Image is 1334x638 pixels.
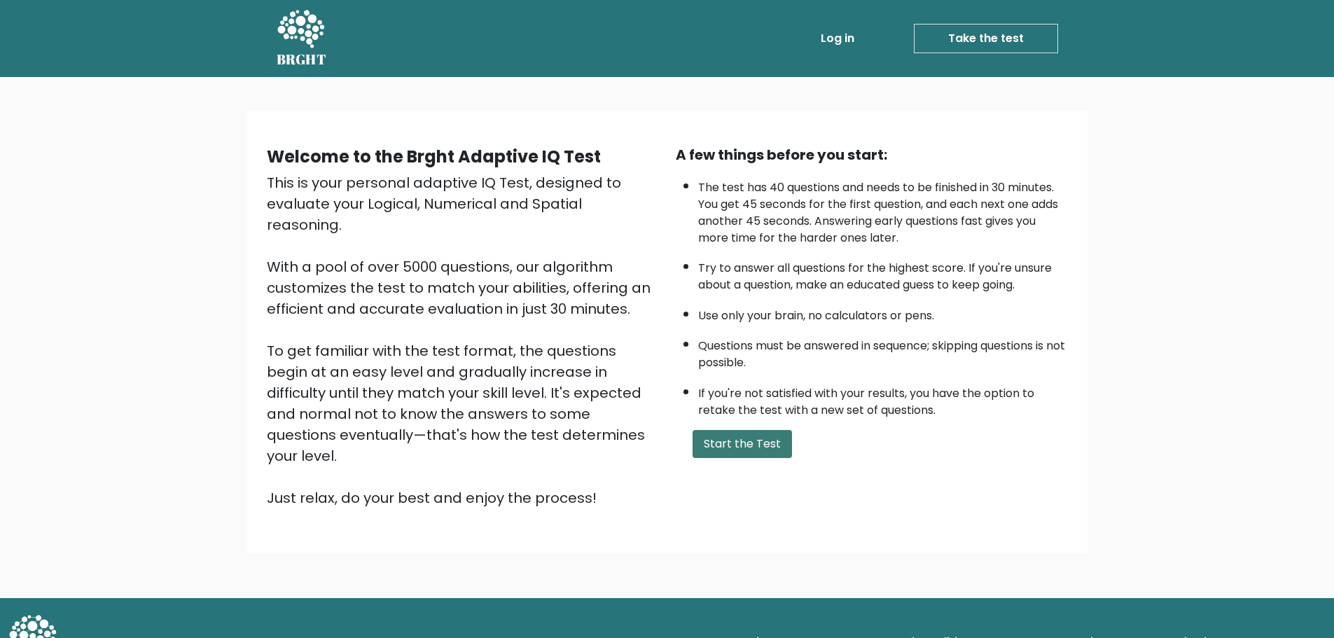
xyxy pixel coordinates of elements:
[267,145,601,168] b: Welcome to the Brght Adaptive IQ Test
[676,144,1068,165] div: A few things before you start:
[698,172,1068,247] li: The test has 40 questions and needs to be finished in 30 minutes. You get 45 seconds for the firs...
[277,51,327,68] h5: BRGHT
[698,300,1068,324] li: Use only your brain, no calculators or pens.
[914,24,1058,53] a: Take the test
[277,6,327,71] a: BRGHT
[698,378,1068,419] li: If you're not satisfied with your results, you have the option to retake the test with a new set ...
[267,172,659,508] div: This is your personal adaptive IQ Test, designed to evaluate your Logical, Numerical and Spatial ...
[698,253,1068,293] li: Try to answer all questions for the highest score. If you're unsure about a question, make an edu...
[698,331,1068,371] li: Questions must be answered in sequence; skipping questions is not possible.
[693,430,792,458] button: Start the Test
[815,25,860,53] a: Log in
